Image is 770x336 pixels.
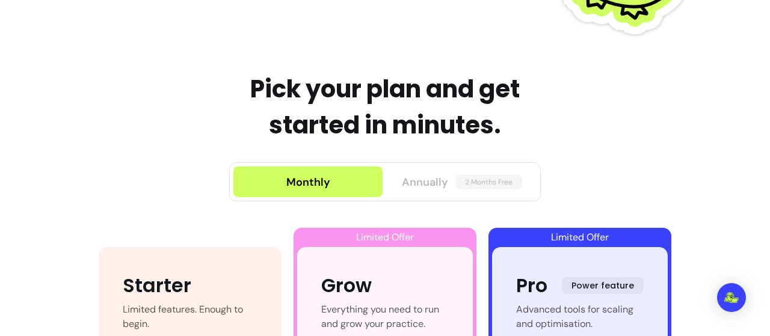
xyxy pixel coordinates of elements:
[516,271,547,300] div: Pro
[216,71,554,143] h2: Pick your plan and get started in minutes.
[717,283,746,312] div: Open Intercom Messenger
[402,174,448,191] span: Annually
[286,174,330,191] div: Monthly
[123,302,257,331] div: Limited features. Enough to begin.
[562,277,644,294] span: Power feature
[321,271,372,300] div: Grow
[297,228,473,247] div: Limited Offer
[321,302,449,331] div: Everything you need to run and grow your practice.
[455,175,522,189] span: 2 Months Free
[123,271,191,300] div: Starter
[516,302,644,331] div: Advanced tools for scaling and optimisation.
[492,228,668,247] div: Limited Offer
